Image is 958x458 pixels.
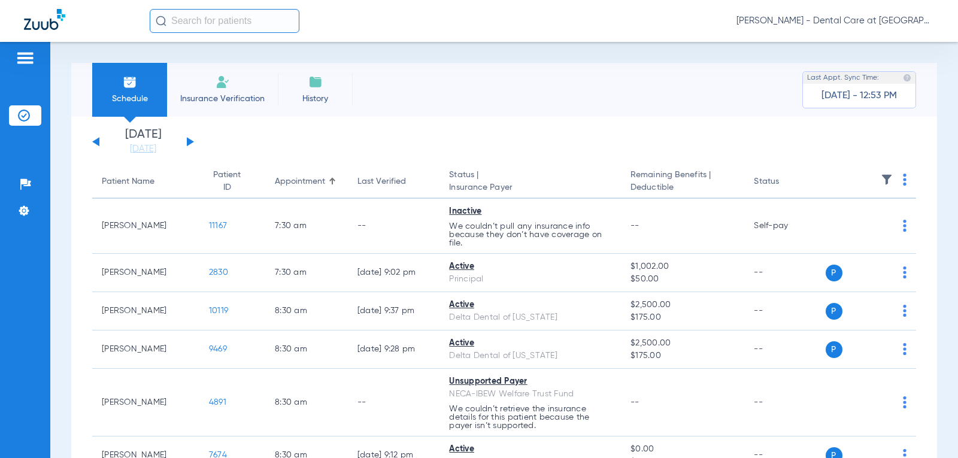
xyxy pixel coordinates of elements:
[107,129,179,155] li: [DATE]
[216,75,230,89] img: Manual Insurance Verification
[24,9,65,30] img: Zuub Logo
[449,375,611,388] div: Unsupported Payer
[92,292,199,330] td: [PERSON_NAME]
[176,93,269,105] span: Insurance Verification
[265,292,348,330] td: 8:30 AM
[744,292,825,330] td: --
[449,443,611,456] div: Active
[826,303,842,320] span: P
[630,299,735,311] span: $2,500.00
[903,220,907,232] img: group-dot-blue.svg
[449,350,611,362] div: Delta Dental of [US_STATE]
[209,268,228,277] span: 2830
[449,311,611,324] div: Delta Dental of [US_STATE]
[449,222,611,247] p: We couldn’t pull any insurance info because they don’t have coverage on file.
[630,337,735,350] span: $2,500.00
[744,330,825,369] td: --
[348,292,440,330] td: [DATE] 9:37 PM
[348,254,440,292] td: [DATE] 9:02 PM
[16,51,35,65] img: hamburger-icon
[736,15,934,27] span: [PERSON_NAME] - Dental Care at [GEOGRAPHIC_DATA]
[156,16,166,26] img: Search Icon
[209,169,256,194] div: Patient ID
[209,222,227,230] span: 11167
[348,330,440,369] td: [DATE] 9:28 PM
[209,307,228,315] span: 10119
[881,174,893,186] img: filter.svg
[348,369,440,436] td: --
[92,254,199,292] td: [PERSON_NAME]
[744,165,825,199] th: Status
[275,175,325,188] div: Appointment
[630,443,735,456] span: $0.00
[287,93,344,105] span: History
[92,330,199,369] td: [PERSON_NAME]
[209,169,245,194] div: Patient ID
[903,305,907,317] img: group-dot-blue.svg
[826,341,842,358] span: P
[265,369,348,436] td: 8:30 AM
[630,181,735,194] span: Deductible
[826,265,842,281] span: P
[449,337,611,350] div: Active
[821,90,897,102] span: [DATE] - 12:53 PM
[265,199,348,254] td: 7:30 AM
[449,299,611,311] div: Active
[449,260,611,273] div: Active
[630,311,735,324] span: $175.00
[101,93,158,105] span: Schedule
[449,205,611,218] div: Inactive
[630,398,639,407] span: --
[265,330,348,369] td: 8:30 AM
[449,405,611,430] p: We couldn’t retrieve the insurance details for this patient because the payer isn’t supported.
[903,343,907,355] img: group-dot-blue.svg
[265,254,348,292] td: 7:30 AM
[357,175,431,188] div: Last Verified
[357,175,406,188] div: Last Verified
[744,254,825,292] td: --
[449,273,611,286] div: Principal
[102,175,154,188] div: Patient Name
[630,260,735,273] span: $1,002.00
[903,396,907,408] img: group-dot-blue.svg
[744,369,825,436] td: --
[209,398,226,407] span: 4891
[630,222,639,230] span: --
[123,75,137,89] img: Schedule
[150,9,299,33] input: Search for patients
[621,165,744,199] th: Remaining Benefits |
[903,174,907,186] img: group-dot-blue.svg
[308,75,323,89] img: History
[903,266,907,278] img: group-dot-blue.svg
[209,345,227,353] span: 9469
[102,175,190,188] div: Patient Name
[275,175,338,188] div: Appointment
[348,199,440,254] td: --
[449,181,611,194] span: Insurance Payer
[107,143,179,155] a: [DATE]
[744,199,825,254] td: Self-pay
[630,350,735,362] span: $175.00
[807,72,879,84] span: Last Appt. Sync Time:
[439,165,621,199] th: Status |
[903,74,911,82] img: last sync help info
[630,273,735,286] span: $50.00
[92,199,199,254] td: [PERSON_NAME]
[449,388,611,401] div: NECA-IBEW Welfare Trust Fund
[92,369,199,436] td: [PERSON_NAME]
